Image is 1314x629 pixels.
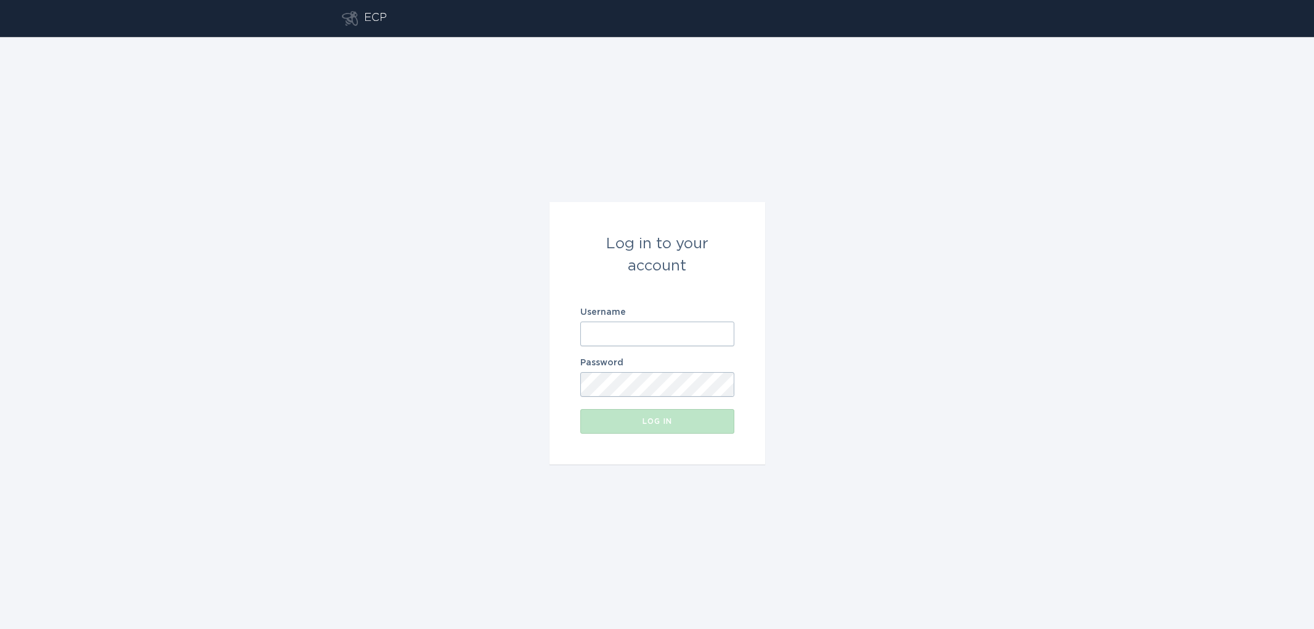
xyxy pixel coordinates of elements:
[580,409,734,434] button: Log in
[580,359,734,367] label: Password
[580,308,734,317] label: Username
[580,233,734,277] div: Log in to your account
[364,11,387,26] div: ECP
[342,11,358,26] button: Go to dashboard
[586,418,728,425] div: Log in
